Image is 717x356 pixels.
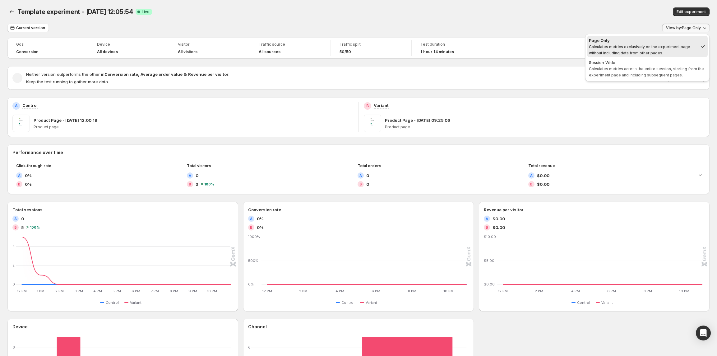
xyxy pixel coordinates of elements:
span: Control [106,300,119,305]
text: $5.00 [484,258,494,263]
span: Traffic source [259,42,322,47]
span: Calculates metrics exclusively on the experiment page without including data from other pages. [589,44,690,55]
a: Test duration1 hour 14 minutes [420,41,484,55]
h2: B [250,226,252,229]
text: 10 PM [679,289,689,293]
text: 2 [12,263,15,267]
text: 5 PM [113,289,121,293]
h2: A [250,217,252,221]
span: Neither version outperforms the other in . [26,72,229,77]
button: Variant [124,299,144,306]
span: 50/50 [340,49,351,54]
text: 6 [248,345,251,349]
text: 6 [12,345,15,349]
text: 0% [248,282,254,286]
h3: Channel [248,324,267,330]
button: Back [7,7,16,16]
text: 2 PM [535,289,543,293]
button: View by:Page Only [662,24,710,32]
span: 0 [366,181,369,187]
text: 4 PM [93,289,102,293]
button: Control [100,299,121,306]
span: 100 % [204,182,214,186]
text: 12 PM [262,289,272,293]
span: 100 % [30,226,40,229]
a: DeviceAll devices [97,41,160,55]
text: 12 PM [17,289,27,293]
p: Product Page - [DATE] 12:00:18 [34,117,97,123]
span: $0.00 [537,181,549,187]
span: Variant [601,300,613,305]
button: Variant [360,299,380,306]
text: 12 PM [498,289,508,293]
p: Product Page - [DATE] 09:25:06 [385,117,450,123]
p: Product page [385,125,705,130]
text: 4 PM [571,289,580,293]
text: 6 PM [372,289,380,293]
div: Open Intercom Messenger [696,326,711,340]
span: Variant [130,300,141,305]
text: 6 PM [607,289,616,293]
span: Device [97,42,160,47]
span: 0 [196,172,198,179]
span: Test duration [420,42,484,47]
span: Live [142,9,150,14]
text: 2 PM [299,289,308,293]
span: Control [577,300,590,305]
a: GoalConversion [16,41,79,55]
text: 6 PM [132,289,140,293]
button: Control [571,299,593,306]
div: Session Wide [589,59,706,66]
text: 9 PM [188,289,197,293]
h2: B [530,182,533,186]
span: $0.00 [493,216,505,222]
button: Edit experiment [673,7,710,16]
h2: A [15,103,18,108]
text: 8 PM [408,289,416,293]
span: Traffic split [340,42,403,47]
text: $0.00 [484,282,495,286]
p: Product page [34,125,354,130]
text: 8 PM [644,289,652,293]
span: Click-through rate [16,163,51,168]
text: 3 PM [75,289,83,293]
span: Current version [16,25,45,30]
span: 3 [196,181,198,187]
span: Total revenue [528,163,555,168]
h2: - [16,75,19,81]
h2: A [18,174,21,177]
h3: Device [12,324,28,330]
text: 0 [12,282,15,286]
a: Traffic split50/50 [340,41,403,55]
text: 500% [248,258,258,263]
strong: Revenue per visitor [188,72,229,77]
strong: , [138,72,139,77]
span: 0% [25,181,32,187]
span: Calculates metrics across the entire session, starting from the experiment page and including sub... [589,66,704,77]
p: Control [22,102,38,108]
h3: Revenue per visitor [484,207,524,213]
span: Edit experiment [677,9,706,14]
button: Expand chart [696,171,705,179]
img: Product Page - Jul 31, 09:25:06 [364,115,381,132]
h3: Total sessions [12,207,43,213]
h2: B [486,226,488,229]
span: 0% [25,172,32,179]
h2: Performance over time [12,149,705,156]
text: 1000% [248,235,260,239]
span: 1 hour 14 minutes [420,49,454,54]
text: 1 PM [37,289,44,293]
h3: Conversion rate [248,207,281,213]
span: Visitor [178,42,241,47]
h2: B [359,182,362,186]
h2: B [189,182,191,186]
span: Variant [366,300,377,305]
text: 8 PM [170,289,178,293]
span: Control [341,300,354,305]
span: $0.00 [493,224,505,230]
text: 7 PM [151,289,159,293]
h4: All visitors [178,49,197,54]
button: Variant [596,299,615,306]
strong: & [184,72,187,77]
h2: A [359,174,362,177]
